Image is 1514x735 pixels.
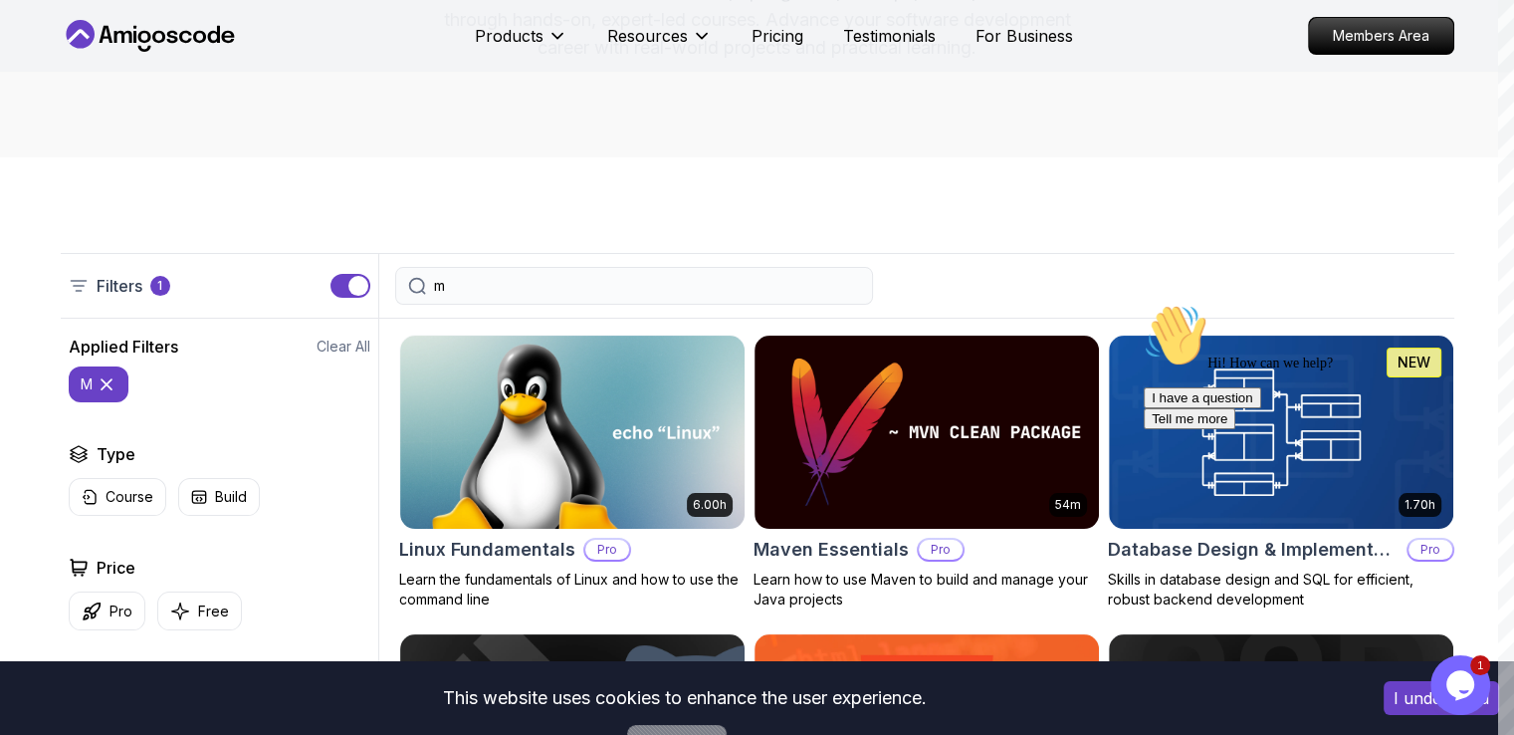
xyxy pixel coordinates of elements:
[1430,655,1494,715] iframe: chat widget
[585,540,629,560] p: Pro
[1384,681,1499,715] button: Accept cookies
[69,367,128,402] button: m
[8,60,197,75] span: Hi! How can we help?
[755,336,1099,529] img: Maven Essentials card
[475,24,543,48] p: Products
[109,602,132,621] p: Pro
[754,335,1100,610] a: Maven Essentials card54mMaven EssentialsProLearn how to use Maven to build and manage your Java p...
[157,592,242,630] button: Free
[475,24,567,64] button: Products
[399,536,575,564] h2: Linux Fundamentals
[178,478,260,516] button: Build
[215,487,247,507] p: Build
[8,113,100,133] button: Tell me more
[81,374,93,394] p: m
[1108,536,1399,564] h2: Database Design & Implementation
[1055,497,1081,513] p: 54m
[975,24,1073,48] a: For Business
[754,536,909,564] h2: Maven Essentials
[399,570,746,610] p: Learn the fundamentals of Linux and how to use the command line
[754,570,1100,610] p: Learn how to use Maven to build and manage your Java projects
[106,487,153,507] p: Course
[97,274,142,298] p: Filters
[434,276,860,296] input: Search Java, React, Spring boot ...
[69,335,178,359] h2: Applied Filters
[1108,335,1454,610] a: Database Design & Implementation card1.70hNEWDatabase Design & ImplementationProSkills in databas...
[752,24,803,48] a: Pricing
[198,602,229,621] p: Free
[607,24,712,64] button: Resources
[157,278,162,294] p: 1
[919,540,963,560] p: Pro
[8,92,125,113] button: I have a question
[1308,17,1454,55] a: Members Area
[8,8,72,72] img: :wave:
[8,8,366,133] div: 👋Hi! How can we help?I have a questionTell me more
[97,442,135,466] h2: Type
[97,556,135,580] h2: Price
[15,676,1354,720] div: This website uses cookies to enhance the user experience.
[1109,336,1453,529] img: Database Design & Implementation card
[1108,570,1454,610] p: Skills in database design and SQL for efficient, robust backend development
[1309,18,1453,54] p: Members Area
[607,24,688,48] p: Resources
[1136,296,1494,645] iframe: chat widget
[317,337,370,357] button: Clear All
[69,592,145,630] button: Pro
[400,336,745,529] img: Linux Fundamentals card
[69,478,166,516] button: Course
[843,24,936,48] a: Testimonials
[399,335,746,610] a: Linux Fundamentals card6.00hLinux FundamentalsProLearn the fundamentals of Linux and how to use t...
[693,497,727,513] p: 6.00h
